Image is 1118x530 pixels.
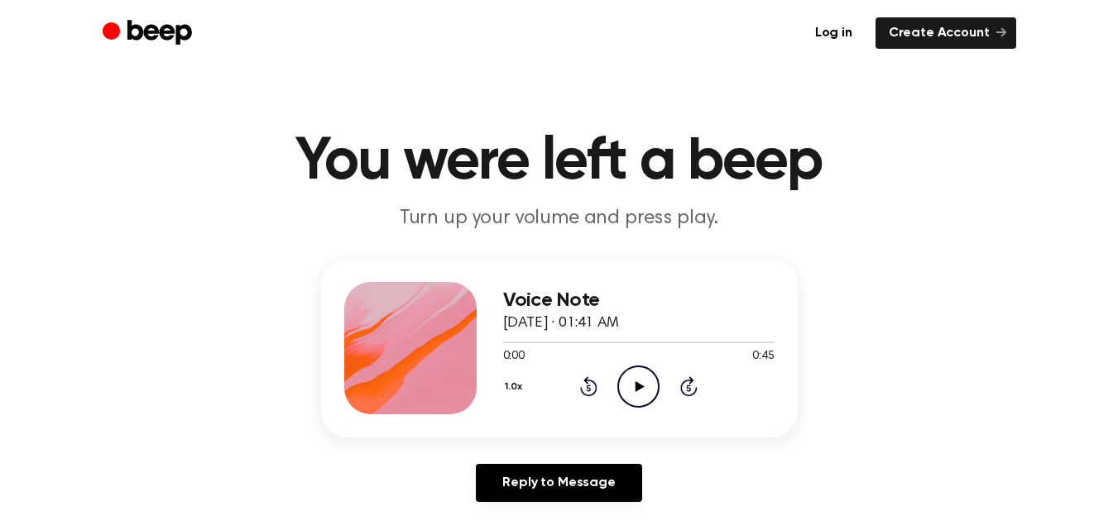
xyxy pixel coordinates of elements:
h3: Voice Note [503,289,775,312]
a: Create Account [876,17,1016,49]
p: Turn up your volume and press play. [242,205,877,232]
span: 0:45 [752,348,774,365]
a: Beep [103,17,196,50]
h1: You were left a beep [136,132,983,192]
a: Reply to Message [476,464,641,502]
span: 0:00 [503,348,525,365]
span: [DATE] · 01:41 AM [503,316,619,331]
a: Log in [802,17,866,49]
button: 1.0x [503,373,529,401]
